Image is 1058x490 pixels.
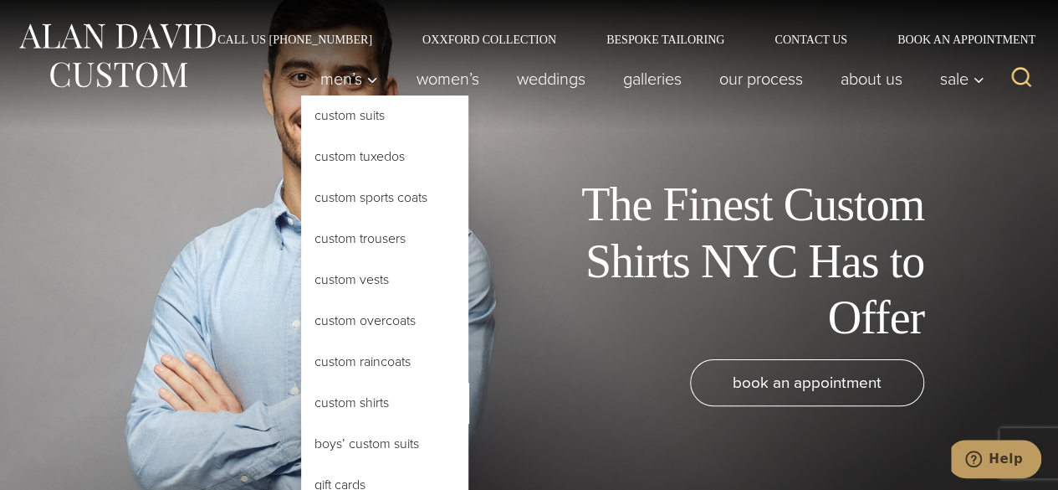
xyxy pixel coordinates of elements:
button: Sale sub menu toggle [921,62,994,95]
a: Our Process [700,62,821,95]
a: About Us [821,62,921,95]
a: Oxxford Collection [397,34,581,45]
a: Custom Tuxedos [301,137,468,177]
a: Custom Raincoats [301,342,468,382]
nav: Primary Navigation [301,62,994,95]
a: Book an Appointment [872,34,1041,45]
a: book an appointment [690,359,924,406]
button: View Search Form [1001,59,1041,99]
a: weddings [498,62,604,95]
h1: The Finest Custom Shirts NYC Has to Offer [548,177,924,346]
a: Custom Sports Coats [301,178,468,218]
img: Alan David Custom [17,18,217,93]
a: Custom Suits [301,95,468,136]
iframe: Opens a widget where you can chat to one of our agents [951,440,1041,482]
button: Men’s sub menu toggle [301,62,397,95]
a: Custom Shirts [301,383,468,423]
a: Call Us [PHONE_NUMBER] [192,34,397,45]
a: Galleries [604,62,700,95]
a: Women’s [397,62,498,95]
a: Bespoke Tailoring [581,34,749,45]
a: Boys’ Custom Suits [301,424,468,464]
a: Contact Us [749,34,872,45]
a: Custom Trousers [301,219,468,259]
span: book an appointment [733,370,882,395]
nav: Secondary Navigation [192,34,1041,45]
a: Custom Overcoats [301,301,468,341]
a: Custom Vests [301,260,468,300]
